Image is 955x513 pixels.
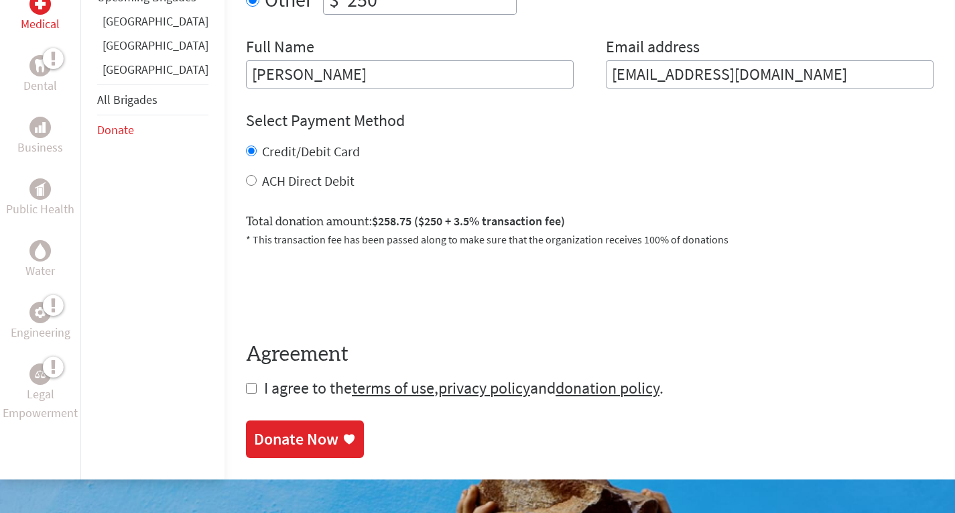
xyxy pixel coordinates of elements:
label: Email address [606,36,700,60]
p: Legal Empowerment [3,385,78,422]
a: BusinessBusiness [17,117,63,157]
li: Guatemala [97,36,208,60]
li: Ghana [97,12,208,36]
label: Credit/Debit Card [262,143,360,160]
div: Dental [29,55,51,76]
li: Panama [97,60,208,84]
img: Legal Empowerment [35,370,46,378]
h4: Agreement [246,343,934,367]
img: Business [35,122,46,133]
a: [GEOGRAPHIC_DATA] [103,13,208,29]
img: Public Health [35,182,46,196]
div: Water [29,240,51,262]
p: Business [17,138,63,157]
a: [GEOGRAPHIC_DATA] [103,62,208,77]
iframe: To enrich screen reader interactions, please activate Accessibility in Grammarly extension settings [246,264,450,316]
img: Dental [35,60,46,72]
label: Full Name [246,36,314,60]
div: Engineering [29,302,51,323]
input: Enter Full Name [246,60,574,89]
a: Donate [97,122,134,137]
a: terms of use [352,378,434,398]
p: Water [25,262,55,280]
li: All Brigades [97,84,208,115]
p: Medical [21,15,60,34]
a: privacy policy [438,378,530,398]
li: Donate [97,115,208,145]
p: Public Health [6,200,74,219]
label: Total donation amount: [246,212,565,231]
span: $258.75 ($250 + 3.5% transaction fee) [372,213,565,229]
a: DentalDental [23,55,57,95]
a: Legal EmpowermentLegal Empowerment [3,363,78,422]
a: Public HealthPublic Health [6,178,74,219]
label: ACH Direct Debit [262,172,355,189]
p: Dental [23,76,57,95]
a: All Brigades [97,92,157,107]
a: WaterWater [25,240,55,280]
div: Donate Now [254,429,338,450]
div: Public Health [29,178,51,200]
div: Business [29,117,51,138]
a: [GEOGRAPHIC_DATA] [103,38,208,53]
p: * This transaction fee has been passed along to make sure that the organization receives 100% of ... [246,231,934,247]
p: Engineering [11,323,70,342]
a: EngineeringEngineering [11,302,70,342]
span: I agree to the , and . [264,378,663,398]
input: Your Email [606,60,934,89]
div: Legal Empowerment [29,363,51,385]
h4: Select Payment Method [246,110,934,131]
img: Engineering [35,307,46,318]
a: Donate Now [246,420,364,458]
a: donation policy [556,378,659,398]
img: Water [35,243,46,259]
